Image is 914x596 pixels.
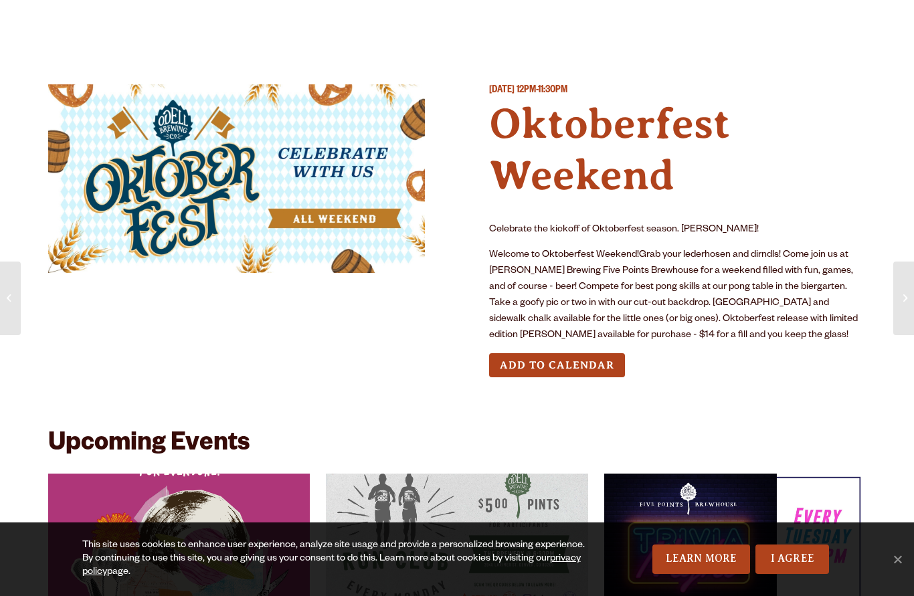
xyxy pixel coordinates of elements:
[489,86,515,96] span: [DATE]
[534,17,611,27] span: Our Story
[517,86,567,96] span: 12PM-11:30PM
[82,554,581,578] a: privacy policy
[489,247,866,344] p: Welcome to Oktoberfest Weekend!Grab your lederhosen and dirndls! Come join us at [PERSON_NAME] Br...
[33,9,84,39] a: Beer
[489,222,866,238] p: Celebrate the kickoff of Oktoberfest season. [PERSON_NAME]!
[755,544,829,574] a: I Agree
[341,9,412,39] a: Winery
[42,17,75,27] span: Beer
[258,17,295,27] span: Gear
[448,9,498,39] a: Odell Home
[891,553,904,566] span: No
[48,431,250,460] h2: Upcoming Events
[489,353,625,378] button: Add to Calendar
[350,17,403,27] span: Winery
[130,17,203,27] span: Taprooms
[82,539,591,579] div: This site uses cookies to enhance user experience, analyze site usage and provide a personalized ...
[121,9,212,39] a: Taprooms
[489,98,866,201] h4: Oktoberfest Weekend
[657,9,724,39] a: Impact
[652,544,751,574] a: Learn More
[761,9,863,39] a: Beer Finder
[666,17,715,27] span: Impact
[770,17,854,27] span: Beer Finder
[250,9,304,39] a: Gear
[525,9,620,39] a: Our Story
